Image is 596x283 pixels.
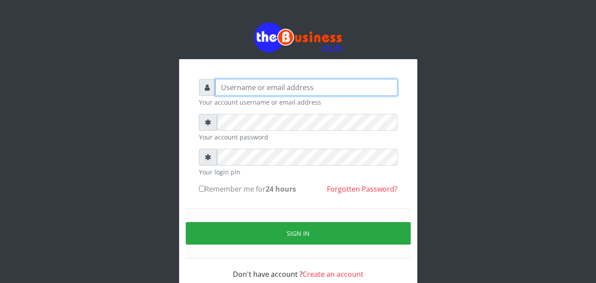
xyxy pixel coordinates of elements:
[199,132,397,142] small: Your account password
[215,79,397,96] input: Username or email address
[199,186,205,192] input: Remember me for24 hours
[327,184,397,194] a: Forgotten Password?
[266,184,296,194] b: 24 hours
[199,258,397,279] div: Don't have account ?
[303,269,364,279] a: Create an account
[186,222,411,245] button: Sign in
[199,98,397,107] small: Your account username or email address
[199,184,296,194] label: Remember me for
[199,167,397,177] small: Your login pin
